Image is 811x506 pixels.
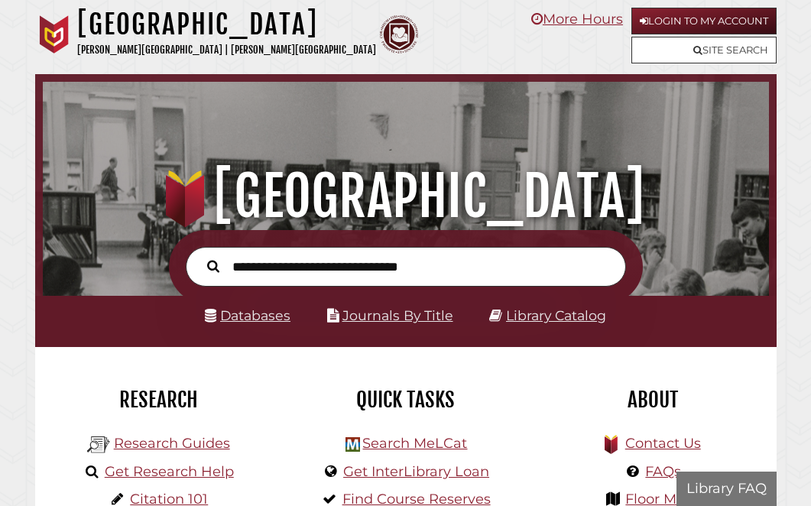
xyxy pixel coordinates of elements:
[205,307,290,323] a: Databases
[294,387,517,413] h2: Quick Tasks
[362,435,467,452] a: Search MeLCat
[631,37,777,63] a: Site Search
[531,11,623,28] a: More Hours
[625,435,701,452] a: Contact Us
[87,433,110,456] img: Hekman Library Logo
[342,307,453,323] a: Journals By Title
[506,307,606,323] a: Library Catalog
[631,8,777,34] a: Login to My Account
[343,463,489,480] a: Get InterLibrary Loan
[77,41,376,59] p: [PERSON_NAME][GEOGRAPHIC_DATA] | [PERSON_NAME][GEOGRAPHIC_DATA]
[380,15,418,54] img: Calvin Theological Seminary
[35,15,73,54] img: Calvin University
[645,463,681,480] a: FAQs
[54,163,756,230] h1: [GEOGRAPHIC_DATA]
[47,387,271,413] h2: Research
[207,260,219,274] i: Search
[114,435,230,452] a: Research Guides
[345,437,360,452] img: Hekman Library Logo
[200,256,227,275] button: Search
[105,463,234,480] a: Get Research Help
[540,387,764,413] h2: About
[77,8,376,41] h1: [GEOGRAPHIC_DATA]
